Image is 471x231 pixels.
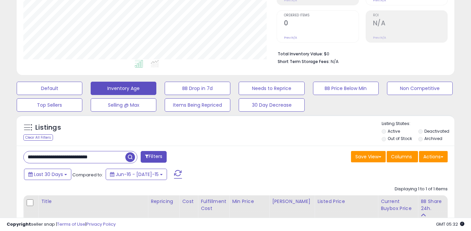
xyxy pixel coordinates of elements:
div: seller snap | | [7,221,116,228]
strong: Copyright [7,221,31,227]
button: Last 30 Days [24,169,71,180]
div: Title [41,198,145,205]
span: Ordered Items [284,14,358,17]
div: Clear All Filters [23,134,53,141]
div: Repricing [151,198,176,205]
button: 30 Day Decrease [239,98,304,112]
div: Min Price [232,198,266,205]
span: Jun-16 - [DATE]-15 [116,171,159,178]
span: Compared to: [72,172,103,178]
label: Out of Stock [388,136,412,141]
span: 2025-08-15 05:32 GMT [436,221,464,227]
label: Archived [424,136,442,141]
div: Fulfillment Cost [201,198,226,212]
button: Needs to Reprice [239,82,304,95]
div: Listed Price [317,198,375,205]
span: N/A [331,58,339,65]
h2: N/A [373,19,447,28]
div: Current Buybox Price [381,198,415,212]
button: Inventory Age [91,82,156,95]
p: Listing States: [382,121,454,127]
button: Items Being Repriced [165,98,230,112]
span: Columns [391,153,412,160]
div: Displaying 1 to 1 of 1 items [395,186,448,192]
button: Columns [387,151,418,162]
h5: Listings [35,123,61,132]
button: BB Drop in 7d [165,82,230,95]
b: Short Term Storage Fees: [278,59,330,64]
h2: 0 [284,19,358,28]
span: Last 30 Days [34,171,63,178]
label: Active [388,128,400,134]
button: Default [17,82,82,95]
li: $0 [278,49,443,57]
b: Total Inventory Value: [278,51,323,57]
button: Non Competitive [387,82,453,95]
button: BB Price Below Min [313,82,379,95]
button: Actions [419,151,448,162]
a: Terms of Use [57,221,85,227]
button: Filters [141,151,167,163]
button: Save View [351,151,386,162]
button: Jun-16 - [DATE]-15 [106,169,167,180]
span: ROI [373,14,447,17]
div: Cost [182,198,195,205]
div: [PERSON_NAME] [272,198,312,205]
button: Top Sellers [17,98,82,112]
label: Deactivated [424,128,449,134]
button: Selling @ Max [91,98,156,112]
div: BB Share 24h. [421,198,445,212]
small: Prev: N/A [373,36,386,40]
small: Prev: N/A [284,36,297,40]
a: Privacy Policy [86,221,116,227]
